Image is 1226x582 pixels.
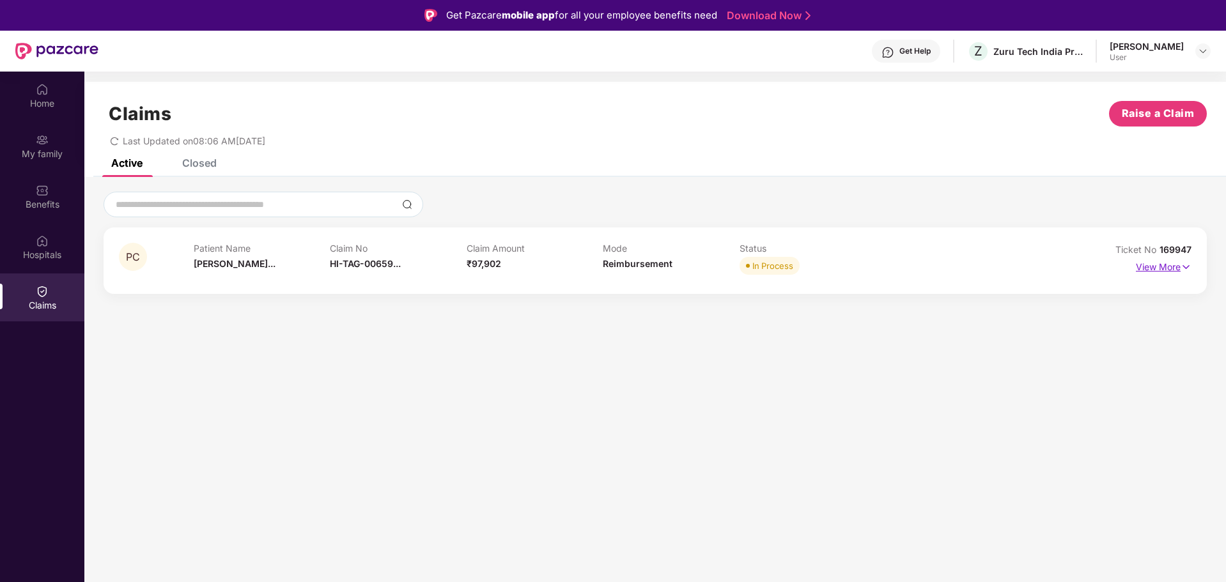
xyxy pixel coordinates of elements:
img: svg+xml;base64,PHN2ZyBpZD0iSG9zcGl0YWxzIiB4bWxucz0iaHR0cDovL3d3dy53My5vcmcvMjAwMC9zdmciIHdpZHRoPS... [36,234,49,247]
span: 169947 [1160,244,1191,255]
p: Status [740,243,876,254]
span: [PERSON_NAME]... [194,258,275,269]
button: Raise a Claim [1109,101,1207,126]
div: Get Pazcare for all your employee benefits need [446,8,717,23]
div: [PERSON_NAME] [1110,40,1184,52]
img: svg+xml;base64,PHN2ZyB4bWxucz0iaHR0cDovL3d3dy53My5vcmcvMjAwMC9zdmciIHdpZHRoPSIxNyIgaGVpZ2h0PSIxNy... [1181,260,1191,274]
span: redo [110,135,119,146]
div: Get Help [899,46,931,56]
span: Last Updated on 08:06 AM[DATE] [123,135,265,146]
span: Reimbursement [603,258,672,269]
img: svg+xml;base64,PHN2ZyBpZD0iSG9tZSIgeG1sbnM9Imh0dHA6Ly93d3cudzMub3JnLzIwMDAvc3ZnIiB3aWR0aD0iMjAiIG... [36,83,49,96]
img: Stroke [805,9,811,22]
span: Z [974,43,982,59]
p: Mode [603,243,740,254]
span: HI-TAG-00659... [330,258,401,269]
img: svg+xml;base64,PHN2ZyBpZD0iRHJvcGRvd24tMzJ4MzIiIHhtbG5zPSJodHRwOi8vd3d3LnczLm9yZy8yMDAwL3N2ZyIgd2... [1198,46,1208,56]
p: View More [1136,257,1191,274]
span: PC [126,252,140,263]
div: Active [111,157,143,169]
p: Claim No [330,243,467,254]
div: Zuru Tech India Private Limited [993,45,1083,57]
span: ₹97,902 [467,258,501,269]
img: svg+xml;base64,PHN2ZyBpZD0iQmVuZWZpdHMiIHhtbG5zPSJodHRwOi8vd3d3LnczLm9yZy8yMDAwL3N2ZyIgd2lkdGg9Ij... [36,184,49,197]
div: Closed [182,157,217,169]
img: Logo [424,9,437,22]
p: Patient Name [194,243,330,254]
img: svg+xml;base64,PHN2ZyBpZD0iU2VhcmNoLTMyeDMyIiB4bWxucz0iaHR0cDovL3d3dy53My5vcmcvMjAwMC9zdmciIHdpZH... [402,199,412,210]
p: Claim Amount [467,243,603,254]
img: svg+xml;base64,PHN2ZyBpZD0iQ2xhaW0iIHhtbG5zPSJodHRwOi8vd3d3LnczLm9yZy8yMDAwL3N2ZyIgd2lkdGg9IjIwIi... [36,285,49,298]
strong: mobile app [502,9,555,21]
span: Ticket No [1115,244,1160,255]
h1: Claims [109,103,171,125]
div: In Process [752,259,793,272]
img: New Pazcare Logo [15,43,98,59]
img: svg+xml;base64,PHN2ZyB3aWR0aD0iMjAiIGhlaWdodD0iMjAiIHZpZXdCb3g9IjAgMCAyMCAyMCIgZmlsbD0ibm9uZSIgeG... [36,134,49,146]
a: Download Now [727,9,807,22]
img: svg+xml;base64,PHN2ZyBpZD0iSGVscC0zMngzMiIgeG1sbnM9Imh0dHA6Ly93d3cudzMub3JnLzIwMDAvc3ZnIiB3aWR0aD... [881,46,894,59]
span: Raise a Claim [1122,105,1195,121]
div: User [1110,52,1184,63]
